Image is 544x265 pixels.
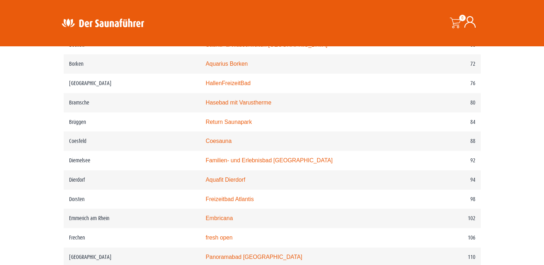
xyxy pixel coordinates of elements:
td: Coesfeld [64,131,200,151]
td: Emmerich am Rhein [64,209,200,228]
td: Dierdorf [64,170,200,190]
a: Familien- und Erlebnisbad [GEOGRAPHIC_DATA] [206,157,333,163]
a: Panoramabad [GEOGRAPHIC_DATA] [206,254,302,260]
td: 80 [406,93,480,112]
a: Embricana [206,215,233,221]
td: 88 [406,131,480,151]
td: 76 [406,74,480,93]
a: Freizeitbad Atlantis [206,196,254,202]
span: 0 [459,15,466,21]
a: Return Saunapark [206,119,252,125]
td: 94 [406,170,480,190]
a: Sauna- & Wasserwelten [GEOGRAPHIC_DATA] [206,42,327,48]
td: 84 [406,112,480,132]
td: Brüggen [64,112,200,132]
a: Aquafit Dierdorf [206,177,245,183]
a: Aquarius Borken [206,61,248,67]
td: 98 [406,190,480,209]
td: Borken [64,54,200,74]
td: Diemelsee [64,151,200,170]
a: fresh open [206,234,233,241]
td: Bramsche [64,93,200,112]
td: 72 [406,54,480,74]
td: Dorsten [64,190,200,209]
a: Coesauna [206,138,232,144]
td: Frechen [64,228,200,247]
td: 106 [406,228,480,247]
td: 92 [406,151,480,170]
a: Hasebad mit Varustherme [206,99,271,106]
a: HallenFreizeitBad [206,80,251,86]
td: [GEOGRAPHIC_DATA] [64,74,200,93]
td: 102 [406,209,480,228]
